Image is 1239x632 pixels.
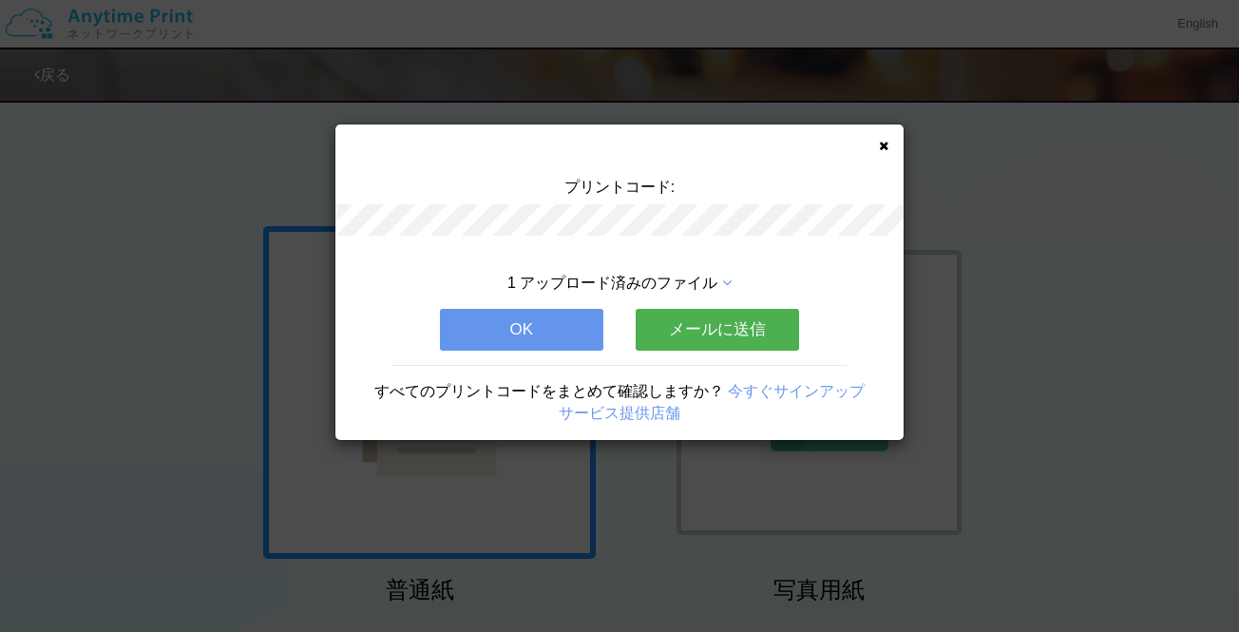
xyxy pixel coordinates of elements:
[636,309,799,351] button: メールに送信
[728,383,865,399] a: 今すぐサインアップ
[559,405,680,421] a: サービス提供店舗
[374,383,724,399] span: すべてのプリントコードをまとめて確認しますか？
[440,309,603,351] button: OK
[564,179,675,195] span: プリントコード:
[507,275,717,291] span: 1 アップロード済みのファイル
